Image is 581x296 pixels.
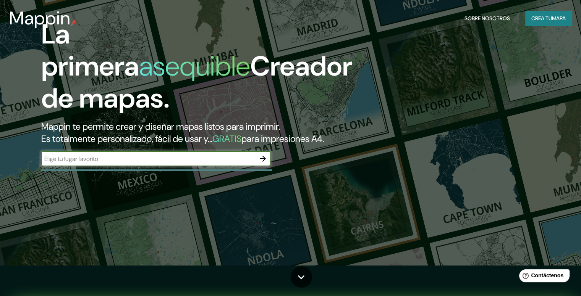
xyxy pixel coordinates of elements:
font: Es totalmente personalizado, fácil de usar y... [41,133,212,145]
font: GRATIS [212,133,241,145]
font: La primera [41,16,139,84]
button: Sobre nosotros [461,11,513,26]
input: Elige tu lugar favorito [41,154,255,163]
font: Mappin [9,6,71,30]
iframe: Lanzador de widgets de ayuda [513,266,573,288]
font: Mappin te permite crear y diseñar mapas listos para imprimir. [41,121,280,132]
img: pin de mapeo [71,20,77,26]
font: Creador de mapas. [41,48,352,116]
font: Crea tu [531,15,552,22]
font: mapa [552,15,566,22]
button: Crea tumapa [525,11,572,26]
font: asequible [139,48,250,84]
font: Sobre nosotros [464,15,510,22]
font: para impresiones A4. [241,133,324,145]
